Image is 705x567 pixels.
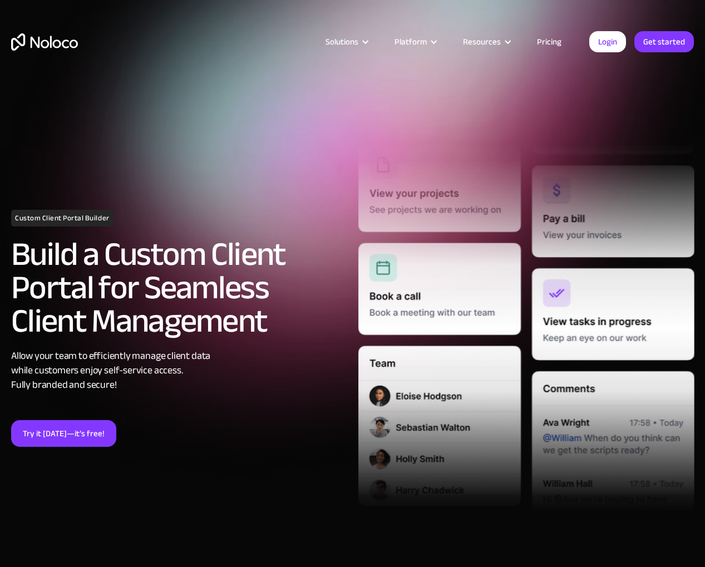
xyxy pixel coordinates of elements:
[523,34,575,49] a: Pricing
[589,31,626,52] a: Login
[326,34,358,49] div: Solutions
[395,34,427,49] div: Platform
[449,34,523,49] div: Resources
[11,33,78,51] a: home
[381,34,449,49] div: Platform
[11,349,347,392] div: Allow your team to efficiently manage client data while customers enjoy self-service access. Full...
[634,31,694,52] a: Get started
[463,34,501,49] div: Resources
[312,34,381,49] div: Solutions
[11,238,347,338] h2: Build a Custom Client Portal for Seamless Client Management
[11,210,114,226] h1: Custom Client Portal Builder
[11,420,116,447] a: Try it [DATE]—it’s free!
